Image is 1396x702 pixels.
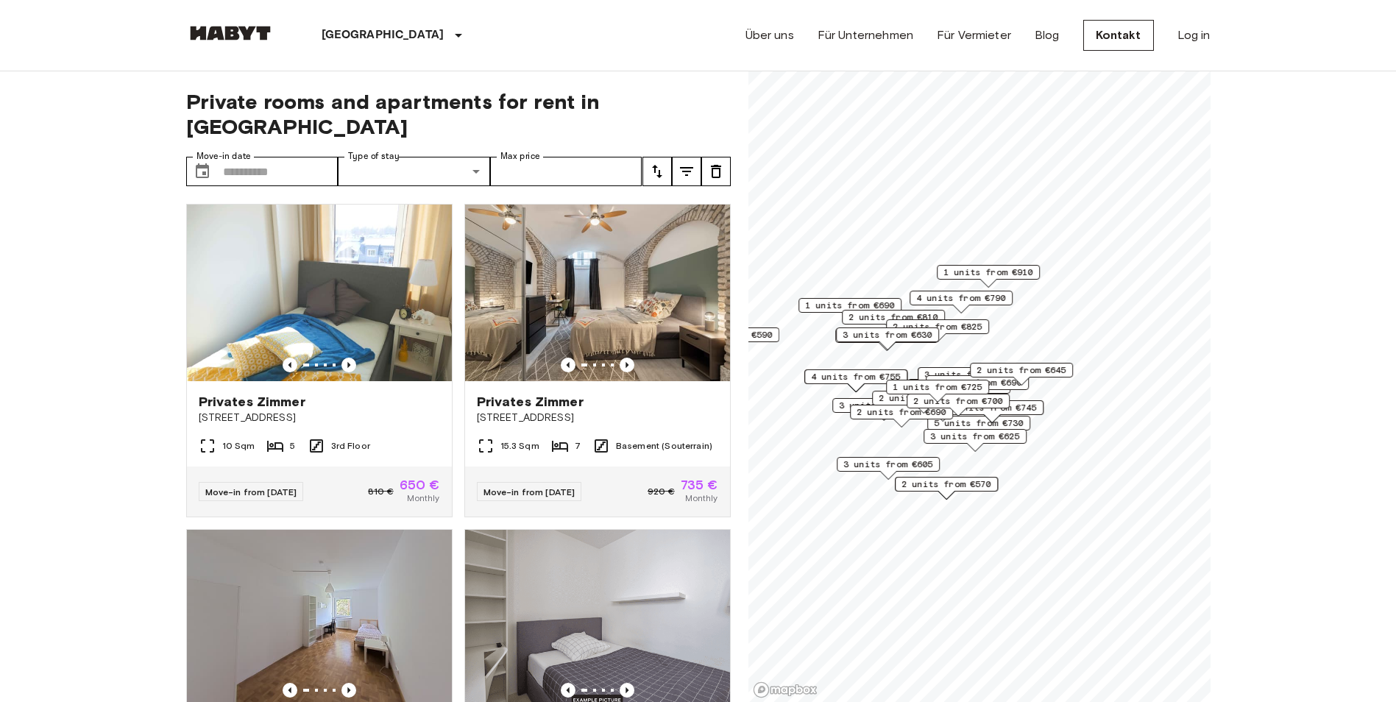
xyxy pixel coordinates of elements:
[753,681,818,698] a: Mapbox logo
[910,291,1013,313] div: Map marker
[368,485,394,498] span: 810 €
[322,26,444,44] p: [GEOGRAPHIC_DATA]
[561,358,575,372] button: Previous image
[930,430,1020,443] span: 3 units from €625
[616,439,712,453] span: Basement (Souterrain)
[561,683,575,698] button: Previous image
[926,375,1029,398] div: Map marker
[798,298,901,321] div: Map marker
[916,291,1006,305] span: 4 units from €790
[918,367,1021,390] div: Map marker
[940,400,1044,423] div: Map marker
[857,405,946,419] span: 2 units from €690
[186,89,731,139] span: Private rooms and apartments for rent in [GEOGRAPHIC_DATA]
[186,26,274,40] img: Habyt
[283,683,297,698] button: Previous image
[290,439,295,453] span: 5
[843,328,932,341] span: 3 units from €630
[848,311,938,324] span: 2 units from €810
[943,266,1033,279] span: 1 units from €910
[811,370,901,383] span: 4 units from €755
[836,327,939,350] div: Map marker
[400,478,440,492] span: 650 €
[483,486,575,497] span: Move-in from [DATE]
[681,478,718,492] span: 735 €
[341,358,356,372] button: Previous image
[805,299,895,312] span: 1 units from €690
[465,205,730,381] img: Marketing picture of unit DE-02-004-006-05HF
[832,398,935,421] div: Map marker
[895,477,998,500] div: Map marker
[477,393,584,411] span: Privates Zimmer
[947,401,1037,414] span: 3 units from €745
[672,157,701,186] button: tune
[843,458,933,471] span: 3 units from €605
[913,394,1003,408] span: 2 units from €700
[745,26,794,44] a: Über uns
[199,411,440,425] span: [STREET_ADDRESS]
[804,369,907,392] div: Map marker
[839,399,929,412] span: 3 units from €785
[701,157,731,186] button: tune
[620,683,634,698] button: Previous image
[842,310,945,333] div: Map marker
[970,363,1073,386] div: Map marker
[924,368,1014,381] span: 3 units from €800
[837,457,940,480] div: Map marker
[341,683,356,698] button: Previous image
[934,416,1024,430] span: 5 units from €730
[927,416,1030,439] div: Map marker
[937,265,1040,288] div: Map marker
[835,328,938,351] div: Map marker
[818,26,913,44] a: Für Unternehmen
[932,376,1022,389] span: 6 units from €690
[283,358,297,372] button: Previous image
[205,486,297,497] span: Move-in from [DATE]
[907,394,1010,416] div: Map marker
[407,492,439,505] span: Monthly
[500,439,539,453] span: 15.3 Sqm
[500,150,540,163] label: Max price
[186,204,453,517] a: Marketing picture of unit DE-02-011-001-01HFPrevious imagePrevious imagePrivates Zimmer[STREET_AD...
[901,478,991,491] span: 2 units from €570
[1177,26,1211,44] a: Log in
[199,393,305,411] span: Privates Zimmer
[477,411,718,425] span: [STREET_ADDRESS]
[685,492,718,505] span: Monthly
[893,320,982,333] span: 2 units from €825
[977,364,1066,377] span: 2 units from €645
[648,485,675,498] span: 920 €
[620,358,634,372] button: Previous image
[464,204,731,517] a: Marketing picture of unit DE-02-004-006-05HFPrevious imagePrevious imagePrivates Zimmer[STREET_AD...
[879,391,968,405] span: 2 units from €925
[575,439,581,453] span: 7
[850,405,953,428] div: Map marker
[222,439,255,453] span: 10 Sqm
[683,328,773,341] span: 3 units from €590
[886,319,989,342] div: Map marker
[188,157,217,186] button: Choose date
[872,391,975,414] div: Map marker
[924,429,1027,452] div: Map marker
[893,380,982,394] span: 1 units from €725
[196,150,251,163] label: Move-in date
[331,439,370,453] span: 3rd Floor
[1035,26,1060,44] a: Blog
[642,157,672,186] button: tune
[937,26,1011,44] a: Für Vermieter
[886,380,989,403] div: Map marker
[348,150,400,163] label: Type of stay
[187,205,452,381] img: Marketing picture of unit DE-02-011-001-01HF
[1083,20,1154,51] a: Kontakt
[676,327,779,350] div: Map marker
